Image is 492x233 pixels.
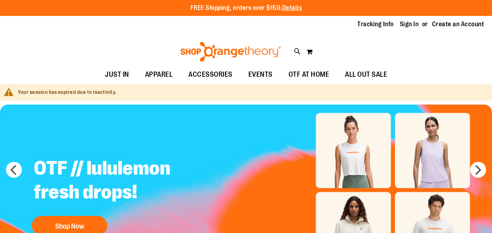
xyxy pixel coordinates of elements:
[28,150,225,212] h2: OTF // lululemon fresh drops!
[345,66,387,83] span: ALL OUT SALE
[6,162,22,178] button: prev
[470,162,486,178] button: next
[289,66,329,83] span: OTF AT HOME
[18,89,484,96] div: Your session has expired due to inactivity.
[105,66,129,83] span: JUST IN
[432,20,484,29] a: Create an Account
[188,66,232,83] span: ACCESSORIES
[282,4,302,12] a: Details
[357,20,394,29] a: Tracking Info
[248,66,273,83] span: EVENTS
[179,42,282,62] img: Shop Orangetheory
[400,20,419,29] a: Sign In
[145,66,173,83] span: APPAREL
[190,4,302,13] p: FREE Shipping, orders over $150.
